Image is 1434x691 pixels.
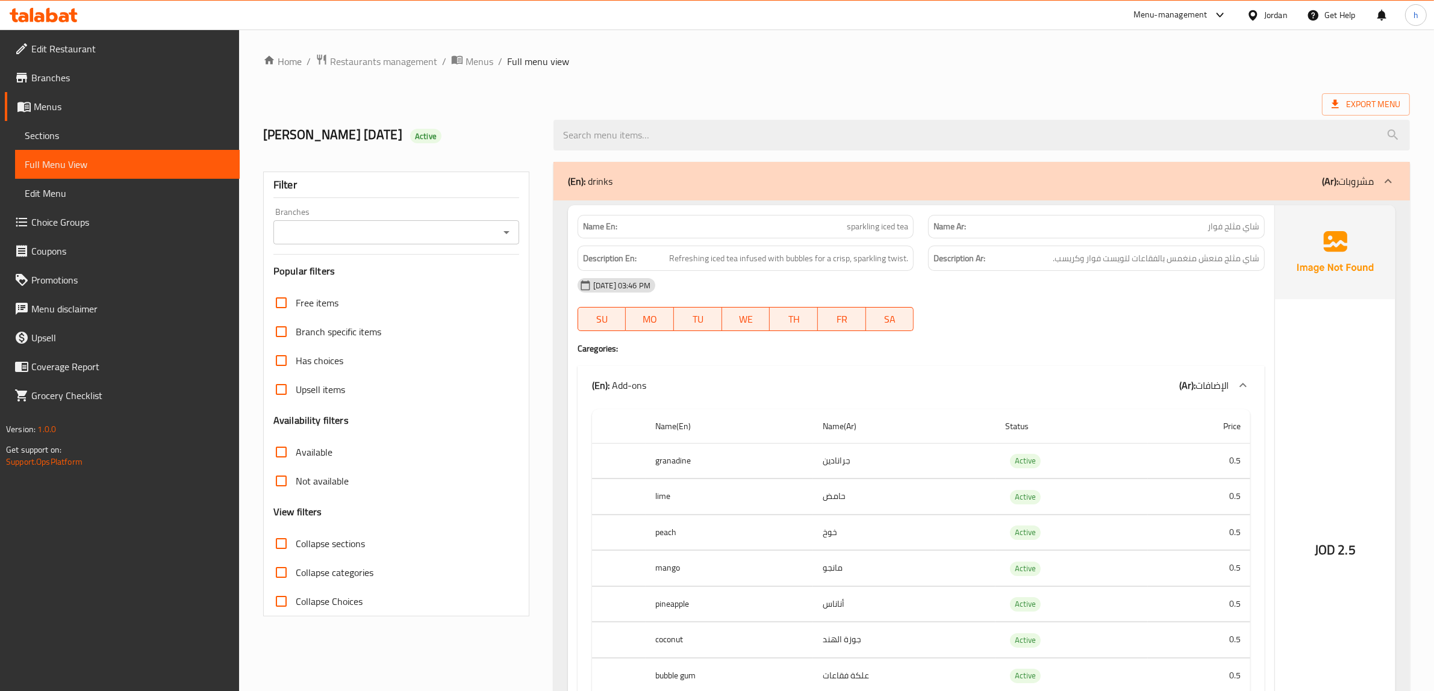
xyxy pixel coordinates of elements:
td: 0.5 [1148,443,1250,479]
th: peach [646,515,813,550]
span: SU [583,311,622,328]
a: Restaurants management [316,54,437,69]
a: Edit Menu [15,179,240,208]
a: Sections [15,121,240,150]
span: Free items [296,296,338,310]
td: أناناس [813,586,996,622]
td: 0.5 [1148,515,1250,550]
td: 0.5 [1148,551,1250,586]
td: 0.5 [1148,586,1250,622]
span: Menu disclaimer [31,302,230,316]
div: Active [1010,669,1041,683]
span: Branches [31,70,230,85]
div: Active [1010,490,1041,504]
a: Coverage Report [5,352,240,381]
strong: Name En: [583,220,617,233]
button: TU [674,307,722,331]
span: JOD [1315,538,1335,562]
div: Menu-management [1133,8,1208,22]
a: Branches [5,63,240,92]
a: Grocery Checklist [5,381,240,410]
div: Active [1010,597,1041,612]
input: search [553,120,1410,150]
span: Active [1010,633,1041,647]
button: FR [818,307,866,331]
a: Menus [5,92,240,121]
span: 1.0.0 [37,421,56,437]
th: mango [646,551,813,586]
th: lime [646,479,813,515]
b: (En): [568,172,585,190]
div: (En): drinks(Ar):مشروبات [553,162,1410,200]
p: Add-ons [592,378,646,392]
span: Restaurants management [330,54,437,69]
td: حامض [813,479,996,515]
th: Status [996,409,1148,444]
p: مشروبات [1322,174,1374,188]
li: / [442,54,446,69]
h4: Caregories: [578,342,1265,355]
strong: Description En: [583,251,637,266]
span: Collapse sections [296,536,365,551]
span: Not available [296,474,349,488]
div: Active [1010,525,1041,540]
strong: Description Ar: [934,251,985,266]
span: Refreshing iced tea infused with bubbles for a crisp, sparkling twist. [669,251,908,266]
span: Grocery Checklist [31,388,230,403]
span: Collapse categories [296,565,373,580]
th: granadine [646,443,813,479]
span: Version: [6,421,36,437]
b: (En): [592,376,609,394]
span: Active [1010,454,1041,468]
a: Menu disclaimer [5,294,240,323]
strong: Name Ar: [934,220,966,233]
button: SU [578,307,626,331]
h3: View filters [273,505,322,519]
span: TU [679,311,717,328]
h3: Popular filters [273,264,519,278]
span: Choice Groups [31,215,230,229]
li: / [307,54,311,69]
span: Edit Restaurant [31,42,230,56]
th: pineapple [646,586,813,622]
span: Coverage Report [31,359,230,374]
button: MO [626,307,674,331]
button: WE [722,307,770,331]
div: Active [410,129,441,143]
b: (Ar): [1322,172,1338,190]
span: Sections [25,128,230,143]
a: Promotions [5,265,240,294]
td: مانجو [813,551,996,586]
button: TH [770,307,818,331]
h3: Availability filters [273,414,349,427]
a: Choice Groups [5,208,240,237]
img: Ae5nvW7+0k+MAAAAAElFTkSuQmCC [1275,205,1395,299]
span: Export Menu [1332,97,1400,112]
span: شاي مثلج فوار [1208,220,1259,233]
a: Coupons [5,237,240,265]
span: Menus [34,99,230,114]
span: h [1414,8,1418,22]
span: Available [296,445,332,459]
li: / [498,54,502,69]
span: Export Menu [1322,93,1410,116]
td: جرانادين [813,443,996,479]
span: SA [871,311,909,328]
span: MO [631,311,669,328]
span: Active [1010,597,1041,611]
th: Name(En) [646,409,813,444]
a: Edit Restaurant [5,34,240,63]
td: خوخ [813,515,996,550]
nav: breadcrumb [263,54,1410,69]
span: Collapse Choices [296,594,363,609]
th: Price [1148,409,1250,444]
p: drinks [568,174,613,188]
td: 0.5 [1148,622,1250,658]
span: Upsell [31,330,230,345]
div: (En): Add-ons(Ar):الإضافات [578,366,1265,404]
h2: [PERSON_NAME] [DATE] [263,126,539,144]
span: Full menu view [507,54,569,69]
b: (Ar): [1179,376,1196,394]
span: TH [775,311,813,328]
